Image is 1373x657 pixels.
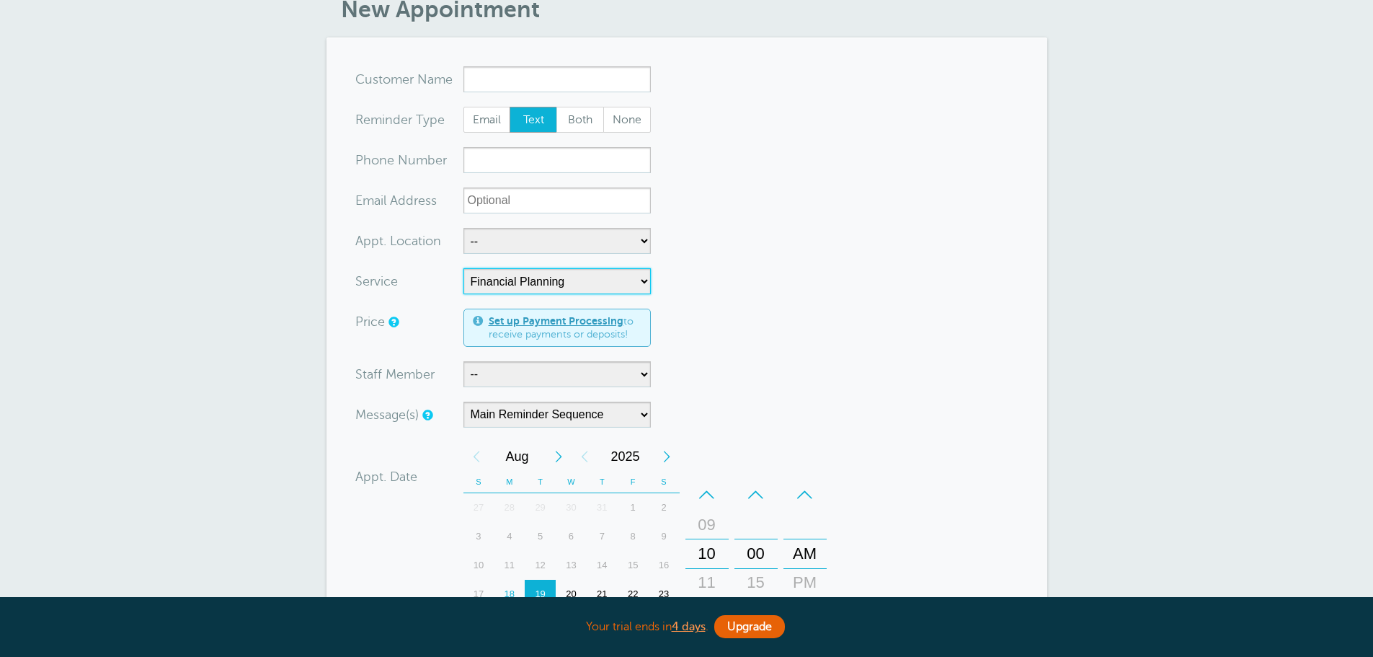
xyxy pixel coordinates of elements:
span: il Add [381,194,414,207]
div: 22 [618,580,649,609]
div: Friday, August 15 [618,551,649,580]
div: 09 [690,511,724,539]
div: 10 [463,551,494,580]
span: Cus [355,73,378,86]
div: Tuesday, August 19 [525,580,556,609]
div: 9 [649,522,680,551]
div: Next Year [654,442,680,471]
div: 4 [494,522,525,551]
div: AM [788,539,822,568]
span: None [604,107,650,132]
label: Appt. Date [355,470,417,483]
div: ame [355,66,463,92]
th: S [649,471,680,493]
div: Previous Month [463,442,489,471]
div: Minutes [734,480,778,627]
div: 6 [556,522,587,551]
div: 23 [649,580,680,609]
div: Friday, August 1 [618,493,649,522]
label: Reminder Type [355,113,445,126]
label: Appt. Location [355,234,441,247]
th: W [556,471,587,493]
div: 10 [690,539,724,568]
div: Sunday, August 17 [463,580,494,609]
div: 29 [525,493,556,522]
div: Friday, August 8 [618,522,649,551]
div: 00 [739,539,773,568]
span: 2025 [597,442,654,471]
div: 21 [587,580,618,609]
div: 13 [556,551,587,580]
div: Tuesday, August 12 [525,551,556,580]
th: T [525,471,556,493]
a: Simple templates and custom messages will use the reminder schedule set under Settings > Reminder... [422,410,431,420]
span: to receive payments or deposits! [489,315,641,340]
span: August [489,442,546,471]
span: tomer N [378,73,427,86]
div: Sunday, August 10 [463,551,494,580]
span: Both [557,107,603,132]
a: Upgrade [714,615,785,638]
span: Pho [355,154,379,167]
div: Thursday, August 21 [587,580,618,609]
div: Wednesday, August 20 [556,580,587,609]
div: Saturday, August 16 [649,551,680,580]
div: 30 [556,493,587,522]
label: Text [510,107,557,133]
div: Monday, August 4 [494,522,525,551]
label: Price [355,315,385,328]
div: Previous Year [572,442,597,471]
div: 7 [587,522,618,551]
div: Saturday, August 9 [649,522,680,551]
div: Tuesday, August 5 [525,522,556,551]
div: 12 [525,551,556,580]
div: Monday, August 11 [494,551,525,580]
span: Ema [355,194,381,207]
div: Hours [685,480,729,627]
span: Text [510,107,556,132]
th: S [463,471,494,493]
span: ne Nu [379,154,416,167]
div: Your trial ends in . [326,612,1047,643]
div: Tuesday, July 29 [525,493,556,522]
div: Saturday, August 23 [649,580,680,609]
div: ress [355,188,463,213]
div: Thursday, July 31 [587,493,618,522]
div: Monday, July 28 [494,493,525,522]
div: 15 [618,551,649,580]
div: 20 [556,580,587,609]
div: 16 [649,551,680,580]
label: Staff Member [355,368,435,381]
div: Friday, August 22 [618,580,649,609]
label: Email [463,107,511,133]
span: Email [464,107,510,132]
label: Message(s) [355,408,419,421]
th: M [494,471,525,493]
div: Wednesday, July 30 [556,493,587,522]
label: Both [556,107,604,133]
a: An optional price for the appointment. If you set a price, you can include a payment link in your... [388,317,397,327]
div: Thursday, August 14 [587,551,618,580]
div: 5 [525,522,556,551]
div: Saturday, August 2 [649,493,680,522]
div: 14 [587,551,618,580]
input: Optional [463,188,651,213]
div: 8 [618,522,649,551]
a: Set up Payment Processing [489,315,623,327]
div: Next Month [546,442,572,471]
div: Today, Monday, August 18 [494,580,525,609]
div: Sunday, August 3 [463,522,494,551]
div: 27 [463,493,494,522]
label: None [603,107,651,133]
div: PM [788,568,822,597]
div: mber [355,147,463,173]
div: Thursday, August 7 [587,522,618,551]
div: 2 [649,493,680,522]
div: 11 [494,551,525,580]
a: 4 days [672,620,706,633]
div: 18 [494,580,525,609]
div: 19 [525,580,556,609]
div: 15 [739,568,773,597]
div: 31 [587,493,618,522]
